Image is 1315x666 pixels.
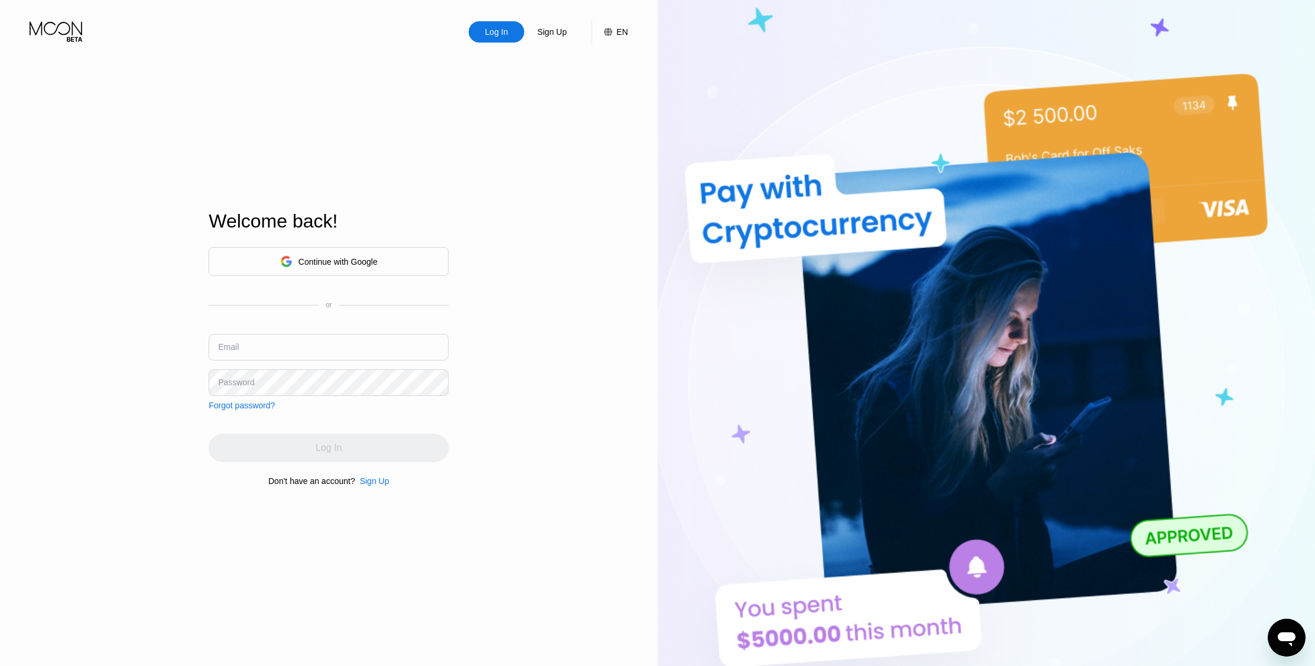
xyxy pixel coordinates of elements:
[209,247,449,276] div: Continue with Google
[355,476,389,486] div: Sign Up
[326,301,332,309] div: or
[218,378,254,387] div: Password
[209,210,449,232] div: Welcome back!
[616,27,628,37] div: EN
[360,476,389,486] div: Sign Up
[524,21,580,43] div: Sign Up
[592,21,628,43] div: EN
[209,401,275,410] div: Forgot password?
[268,476,355,486] div: Don't have an account?
[484,26,509,38] div: Log In
[536,26,568,38] div: Sign Up
[298,257,378,267] div: Continue with Google
[469,21,524,43] div: Log In
[1268,619,1306,657] iframe: Кнопка запуска окна обмена сообщениями
[218,342,239,352] div: Email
